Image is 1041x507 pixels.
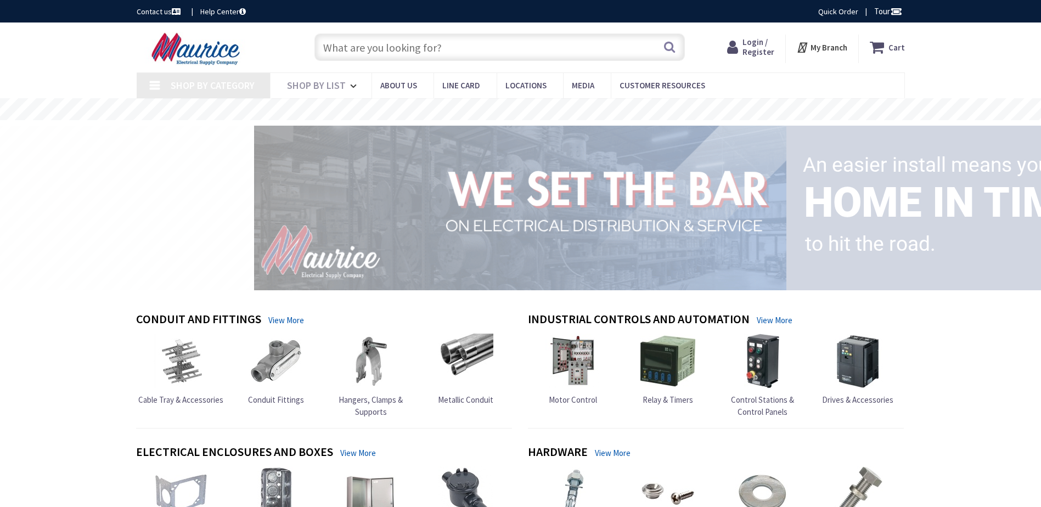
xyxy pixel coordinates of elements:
[545,334,600,388] img: Motor Control
[643,395,693,405] span: Relay & Timers
[742,37,774,57] span: Login / Register
[640,334,695,388] img: Relay & Timers
[136,312,261,328] h4: Conduit and Fittings
[136,445,333,461] h4: Electrical Enclosures and Boxes
[138,395,223,405] span: Cable Tray & Accessories
[421,104,622,116] rs-layer: Free Same Day Pickup at 15 Locations
[438,334,493,388] img: Metallic Conduit
[137,32,258,66] img: Maurice Electrical Supply Company
[727,37,774,57] a: Login / Register
[340,447,376,459] a: View More
[757,314,792,326] a: View More
[442,80,480,91] span: Line Card
[811,42,847,53] strong: My Branch
[505,80,547,91] span: Locations
[572,80,594,91] span: Media
[138,334,223,405] a: Cable Tray & Accessories Cable Tray & Accessories
[287,79,346,92] span: Shop By List
[735,334,790,388] img: Control Stations & Control Panels
[595,447,631,459] a: View More
[314,33,685,61] input: What are you looking for?
[200,6,246,17] a: Help Center
[545,334,600,405] a: Motor Control Motor Control
[731,395,794,416] span: Control Stations & Control Panels
[718,334,808,418] a: Control Stations & Control Panels Control Stations & Control Panels
[528,445,588,461] h4: Hardware
[438,334,493,405] a: Metallic Conduit Metallic Conduit
[249,334,303,388] img: Conduit Fittings
[438,395,493,405] span: Metallic Conduit
[549,395,597,405] span: Motor Control
[154,334,209,388] img: Cable Tray & Accessories
[248,334,304,405] a: Conduit Fittings Conduit Fittings
[171,79,255,92] span: Shop By Category
[818,6,858,17] a: Quick Order
[822,334,893,405] a: Drives & Accessories Drives & Accessories
[528,312,750,328] h4: Industrial Controls and Automation
[241,122,791,292] img: 1_1.png
[640,334,695,405] a: Relay & Timers Relay & Timers
[268,314,304,326] a: View More
[344,334,398,388] img: Hangers, Clamps & Supports
[874,6,902,16] span: Tour
[137,6,183,17] a: Contact us
[620,80,705,91] span: Customer Resources
[822,395,893,405] span: Drives & Accessories
[380,80,417,91] span: About us
[326,334,416,418] a: Hangers, Clamps & Supports Hangers, Clamps & Supports
[339,395,403,416] span: Hangers, Clamps & Supports
[830,334,885,388] img: Drives & Accessories
[796,37,847,57] div: My Branch
[870,37,905,57] a: Cart
[248,395,304,405] span: Conduit Fittings
[888,37,905,57] strong: Cart
[805,225,936,263] rs-layer: to hit the road.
